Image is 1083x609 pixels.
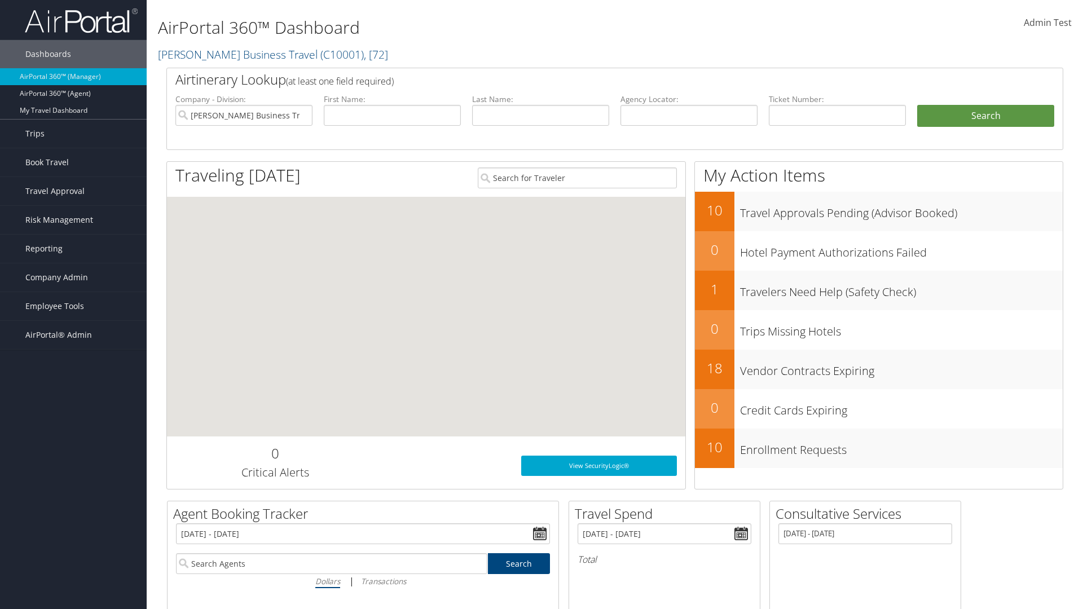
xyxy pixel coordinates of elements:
h2: 10 [695,438,734,457]
h2: 0 [695,240,734,259]
h2: 1 [695,280,734,299]
h3: Enrollment Requests [740,436,1063,458]
h2: 0 [695,319,734,338]
label: Company - Division: [175,94,312,105]
a: 0Hotel Payment Authorizations Failed [695,231,1063,271]
img: airportal-logo.png [25,7,138,34]
h3: Critical Alerts [175,465,375,480]
span: Company Admin [25,263,88,292]
a: Admin Test [1024,6,1072,41]
a: Search [488,553,551,574]
span: Reporting [25,235,63,263]
label: First Name: [324,94,461,105]
i: Dollars [315,576,340,586]
a: 0Credit Cards Expiring [695,389,1063,429]
h2: 10 [695,201,734,220]
h3: Vendor Contracts Expiring [740,358,1063,379]
a: 10Enrollment Requests [695,429,1063,468]
h2: 0 [695,398,734,417]
a: 18Vendor Contracts Expiring [695,350,1063,389]
h3: Travel Approvals Pending (Advisor Booked) [740,200,1063,221]
span: Employee Tools [25,292,84,320]
span: , [ 72 ] [364,47,388,62]
h2: 0 [175,444,375,463]
h1: AirPortal 360™ Dashboard [158,16,767,39]
a: 1Travelers Need Help (Safety Check) [695,271,1063,310]
label: Last Name: [472,94,609,105]
h2: Consultative Services [776,504,961,523]
h6: Total [578,553,751,566]
span: Trips [25,120,45,148]
span: Dashboards [25,40,71,68]
h2: Airtinerary Lookup [175,70,980,89]
a: 0Trips Missing Hotels [695,310,1063,350]
span: ( C10001 ) [320,47,364,62]
span: AirPortal® Admin [25,321,92,349]
span: Admin Test [1024,16,1072,29]
h3: Trips Missing Hotels [740,318,1063,339]
h1: My Action Items [695,164,1063,187]
div: | [176,574,550,588]
h3: Credit Cards Expiring [740,397,1063,418]
span: Travel Approval [25,177,85,205]
span: Book Travel [25,148,69,176]
label: Agency Locator: [620,94,758,105]
button: Search [917,105,1054,127]
h3: Travelers Need Help (Safety Check) [740,279,1063,300]
h2: Agent Booking Tracker [173,504,558,523]
h3: Hotel Payment Authorizations Failed [740,239,1063,261]
i: Transactions [361,576,406,586]
a: View SecurityLogic® [521,456,677,476]
input: Search Agents [176,553,487,574]
label: Ticket Number: [769,94,906,105]
span: Risk Management [25,206,93,234]
a: [PERSON_NAME] Business Travel [158,47,388,62]
input: Search for Traveler [478,167,677,188]
h2: 18 [695,359,734,378]
span: (at least one field required) [286,75,394,87]
h2: Travel Spend [575,504,760,523]
h1: Traveling [DATE] [175,164,301,187]
a: 10Travel Approvals Pending (Advisor Booked) [695,192,1063,231]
